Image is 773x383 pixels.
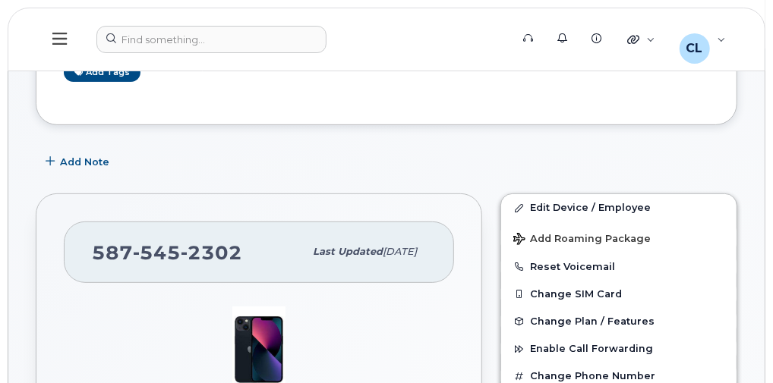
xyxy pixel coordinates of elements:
button: Add Roaming Package [501,222,737,253]
span: Add Note [60,155,109,169]
button: Change Plan / Features [501,308,737,335]
span: Add Roaming Package [513,233,651,247]
span: 545 [133,241,181,264]
span: Enable Call Forwarding [530,344,653,355]
span: CL [686,39,703,58]
a: Add tags [64,63,140,82]
div: Quicklinks [617,24,666,55]
a: Edit Device / Employee [501,194,737,221]
button: Add Note [36,148,122,175]
span: Change Plan / Features [530,316,655,327]
span: Last updated [313,246,383,257]
button: Enable Call Forwarding [501,335,737,363]
button: Reset Voicemail [501,253,737,281]
button: Change SIM Card [501,281,737,308]
div: Christine Lychak [669,24,737,55]
span: [DATE] [383,246,417,257]
input: Find something... [96,26,327,53]
span: 587 [92,241,242,264]
span: 2302 [181,241,242,264]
